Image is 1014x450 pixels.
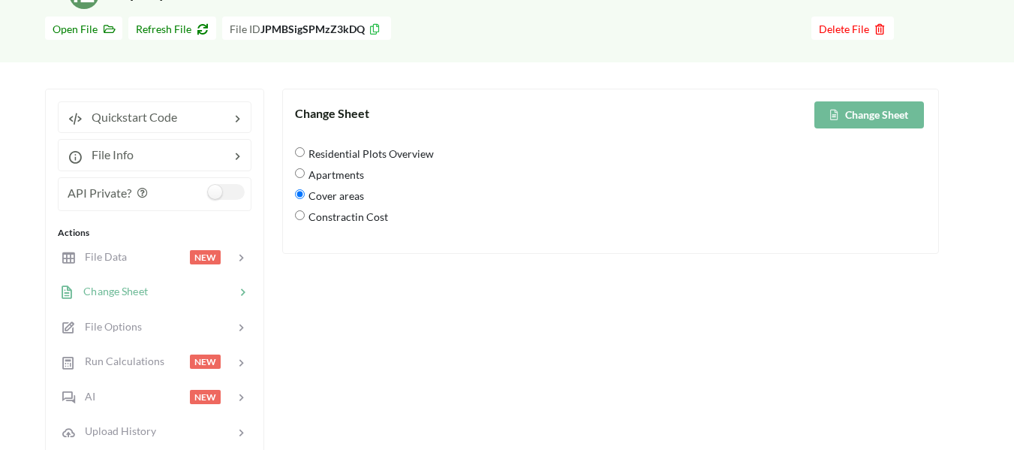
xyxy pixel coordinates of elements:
[811,17,894,40] button: Delete File
[305,201,388,232] span: Constractin Cost
[190,250,221,264] span: NEW
[83,110,177,124] span: Quickstart Code
[83,147,134,162] span: File Info
[76,390,95,403] span: AI
[305,137,434,169] span: Residential Plots Overview
[76,355,164,367] span: Run Calculations
[76,424,156,437] span: Upload History
[76,250,127,263] span: File Data
[260,23,365,35] b: JPMBSigSPMzZ3kDQ
[190,390,221,404] span: NEW
[819,23,886,35] span: Delete File
[53,23,115,35] span: Open File
[45,17,122,40] button: Open File
[68,186,131,200] span: API Private?
[74,285,148,297] span: Change Sheet
[230,23,260,35] span: File ID
[128,17,216,40] button: Refresh File
[190,355,221,369] span: NEW
[136,23,209,35] span: Refresh File
[814,101,924,128] button: Change Sheet
[76,320,142,333] span: File Options
[58,226,251,240] div: Actions
[305,159,364,190] span: Apartments
[295,104,611,122] div: Change Sheet
[305,180,364,211] span: Cover areas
